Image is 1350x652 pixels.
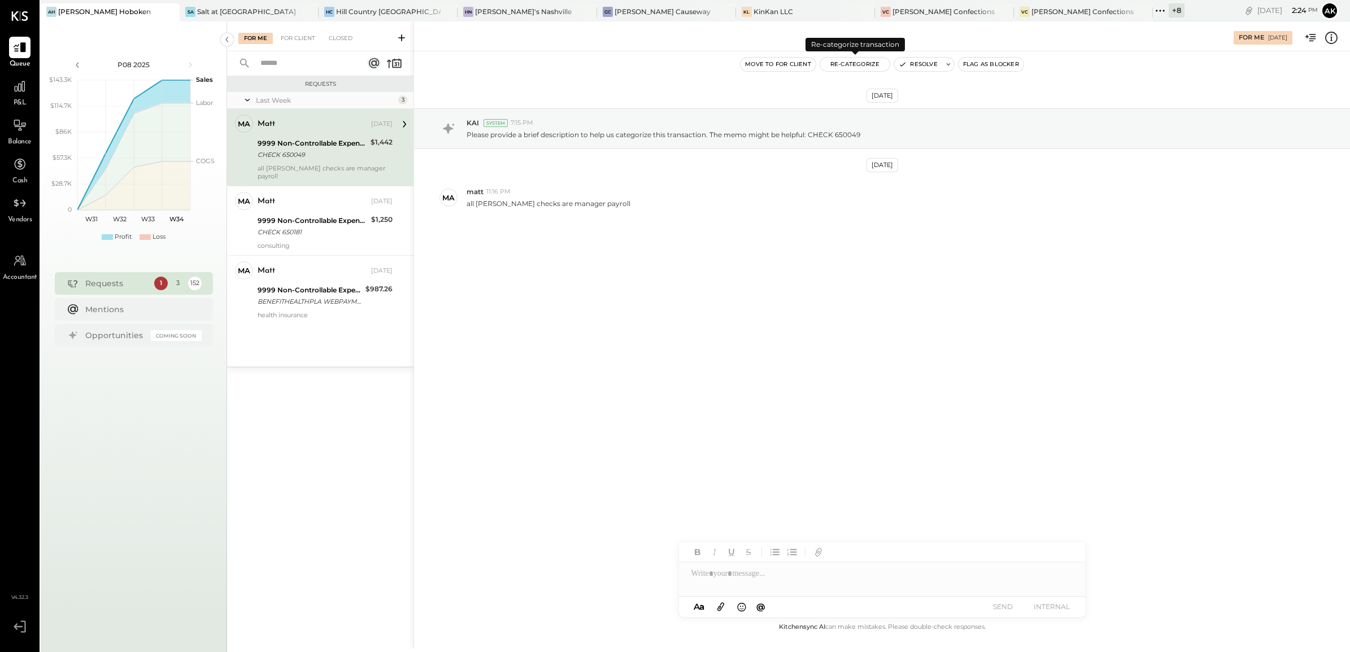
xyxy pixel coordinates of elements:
span: Queue [10,59,31,69]
a: Vendors [1,192,39,225]
a: Balance [1,115,39,147]
div: Sa [185,7,195,17]
div: CHECK 650181 [258,226,368,238]
div: VC [881,7,891,17]
div: BENEFITHEALTHPLA WEBPAYMENT [258,296,362,307]
span: P&L [14,98,27,108]
button: Move to for client [741,58,816,71]
div: VC [1020,7,1030,17]
div: [DATE] [1257,5,1318,16]
button: SEND [981,599,1026,614]
span: Vendors [8,215,32,225]
button: Ordered List [785,545,799,559]
div: Loss [153,233,166,242]
div: [DATE] [1268,34,1287,42]
button: Flag as Blocker [959,58,1024,71]
div: $1,250 [371,214,393,225]
text: W32 [113,215,127,223]
div: copy link [1243,5,1255,16]
button: INTERNAL [1029,599,1074,614]
div: For Me [1239,33,1264,42]
p: all [PERSON_NAME] checks are manager payroll [467,199,630,208]
div: matt [258,119,275,130]
div: + 8 [1169,3,1184,17]
div: For Me [238,33,273,44]
text: $86K [55,128,72,135]
span: KAI [467,118,479,128]
span: Balance [8,137,32,147]
text: $57.3K [53,154,72,161]
div: [DATE] [371,197,393,206]
button: @ [753,600,769,614]
div: KinKan LLC [754,7,793,16]
div: [PERSON_NAME] Confections - [GEOGRAPHIC_DATA] [892,7,997,16]
div: KL [742,7,752,17]
div: [PERSON_NAME] Causeway [615,7,711,16]
span: @ [756,601,765,612]
span: Cash [12,176,27,186]
div: matt [258,265,275,277]
div: Salt at [GEOGRAPHIC_DATA] [197,7,296,16]
text: Labor [196,99,213,107]
button: Add URL [811,545,826,559]
div: For Client [275,33,321,44]
button: Underline [724,545,739,559]
a: Accountant [1,250,39,283]
div: consulting [258,242,393,250]
div: Requests [233,80,408,88]
div: CHECK 650049 [258,149,367,160]
text: W31 [85,215,98,223]
div: Mentions [85,304,196,315]
a: Queue [1,37,39,69]
div: HN [463,7,473,17]
p: Please provide a brief description to help us categorize this transaction. The memo might be help... [467,130,860,139]
div: Profit [115,233,132,242]
text: W33 [141,215,155,223]
a: P&L [1,76,39,108]
button: Ak [1321,2,1339,20]
div: Last Week [256,95,395,105]
div: 3 [398,95,407,104]
div: 9999 Non-Controllable Expenses:Other Income and Expenses:To Be Classified P&L [258,138,367,149]
span: 11:16 PM [486,187,511,196]
div: System [484,119,508,127]
div: Requests [85,278,149,289]
span: a [699,601,704,612]
button: Unordered List [768,545,782,559]
text: $114.7K [50,102,72,110]
text: 0 [68,205,72,213]
div: Closed [323,33,358,44]
div: Re-categorize transaction [805,38,905,51]
div: ma [238,196,250,207]
div: health insurance [258,311,393,327]
div: 9999 Non-Controllable Expenses:Other Income and Expenses:To Be Classified P&L [258,215,368,226]
text: W34 [169,215,184,223]
text: $28.7K [51,180,72,187]
button: Aa [690,601,708,613]
div: 3 [171,277,185,290]
div: [DATE] [866,158,898,172]
text: $143.3K [49,76,72,84]
div: [PERSON_NAME] Confections - [GEOGRAPHIC_DATA] [1031,7,1136,16]
button: Re-Categorize [820,58,890,71]
div: ma [238,119,250,129]
div: [DATE] [371,266,393,275]
div: AH [46,7,56,17]
div: GC [603,7,613,17]
button: Italic [707,545,722,559]
span: Accountant [3,273,37,283]
div: ma [442,192,455,203]
div: all [PERSON_NAME] checks are manager payroll [258,164,393,180]
div: P08 2025 [86,60,182,69]
div: 152 [188,277,202,290]
text: COGS [196,157,215,165]
span: 7:15 PM [511,119,533,128]
button: Resolve [894,58,942,71]
button: Strikethrough [741,545,756,559]
button: Bold [690,545,705,559]
a: Cash [1,154,39,186]
div: matt [258,196,275,207]
div: Coming Soon [151,330,202,341]
div: 9999 Non-Controllable Expenses:Other Income and Expenses:To Be Classified P&L [258,285,362,296]
div: Opportunities [85,330,145,341]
